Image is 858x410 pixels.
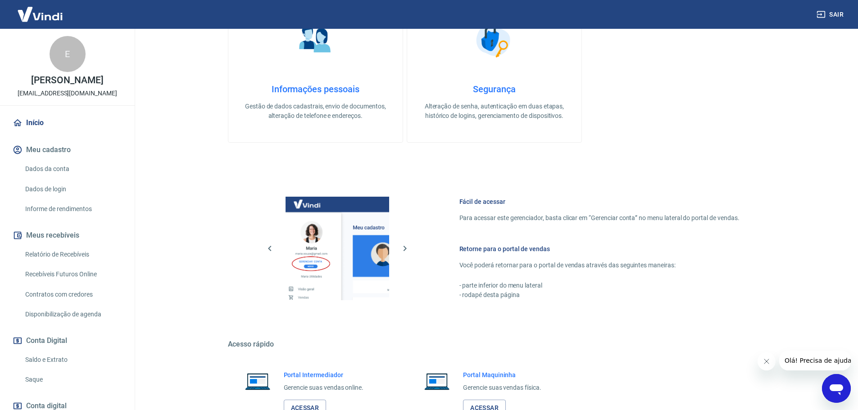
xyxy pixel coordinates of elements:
iframe: Botão para abrir a janela de mensagens [822,374,851,403]
a: Dados da conta [22,160,124,178]
p: [PERSON_NAME] [31,76,103,85]
a: Dados de login [22,180,124,198]
a: Saque [22,370,124,389]
button: Conta Digital [11,331,124,351]
img: Informações pessoais [293,17,338,62]
h5: Acesso rápido [228,340,761,349]
h4: Segurança [422,84,567,95]
p: Alteração de senha, autenticação em duas etapas, histórico de logins, gerenciamento de dispositivos. [422,102,567,121]
img: Imagem de um notebook aberto [239,370,277,392]
h4: Informações pessoais [243,84,388,95]
a: Informe de rendimentos [22,200,124,218]
p: Gestão de dados cadastrais, envio de documentos, alteração de telefone e endereços. [243,102,388,121]
p: [EMAIL_ADDRESS][DOMAIN_NAME] [18,89,117,98]
button: Meus recebíveis [11,225,124,245]
a: Recebíveis Futuros Online [22,265,124,284]
h6: Fácil de acessar [459,197,740,206]
img: Imagem de um notebook aberto [418,370,456,392]
a: Disponibilização de agenda [22,305,124,324]
img: Imagem da dashboard mostrando o botão de gerenciar conta na sidebar no lado esquerdo [286,197,389,300]
img: Segurança [472,17,517,62]
a: Relatório de Recebíveis [22,245,124,264]
a: Início [11,113,124,133]
img: Vindi [11,0,69,28]
div: E [50,36,86,72]
p: - parte inferior do menu lateral [459,281,740,290]
a: Saldo e Extrato [22,351,124,369]
a: Contratos com credores [22,285,124,304]
h6: Retorne para o portal de vendas [459,244,740,253]
button: Sair [815,6,847,23]
iframe: Mensagem da empresa [779,351,851,370]
p: Para acessar este gerenciador, basta clicar em “Gerenciar conta” no menu lateral do portal de ven... [459,213,740,223]
p: Gerencie suas vendas física. [463,383,541,392]
button: Meu cadastro [11,140,124,160]
p: - rodapé desta página [459,290,740,300]
h6: Portal Maquininha [463,370,541,379]
p: Você poderá retornar para o portal de vendas através das seguintes maneiras: [459,261,740,270]
span: Olá! Precisa de ajuda? [5,6,76,14]
iframe: Fechar mensagem [758,352,776,370]
h6: Portal Intermediador [284,370,364,379]
p: Gerencie suas vendas online. [284,383,364,392]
